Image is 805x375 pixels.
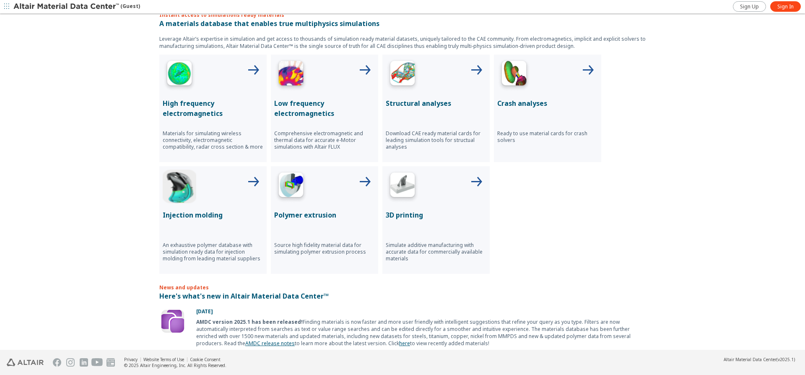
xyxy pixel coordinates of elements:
span: Sign In [777,3,794,10]
img: Altair Material Data Center [13,3,120,11]
p: Materials for simulating wireless connectivity, electromagnetic compatibility, radar cross sectio... [163,130,263,150]
a: here [399,340,410,347]
p: Here's what's new in Altair Material Data Center™ [159,291,646,301]
b: AMDC version 2025.1 has been released! [196,318,303,325]
button: Low Frequency IconLow frequency electromagneticsComprehensive electromagnetic and thermal data fo... [271,55,378,162]
img: Altair Engineering [7,359,44,366]
img: Crash Analyses Icon [497,58,531,92]
p: High frequency electromagnetics [163,98,263,118]
p: 3D printing [386,210,486,220]
img: High Frequency Icon [163,58,196,92]
p: Source high fidelity material data for simulating polymer extrusion process [274,242,375,255]
button: Polymer Extrusion IconPolymer extrusionSource high fidelity material data for simulating polymer ... [271,166,378,274]
a: Sign Up [733,1,766,12]
a: AMDC release notes [245,340,295,347]
div: (v2025.1) [724,357,795,362]
p: Ready to use material cards for crash solvers [497,130,598,144]
button: High Frequency IconHigh frequency electromagneticsMaterials for simulating wireless connectivity,... [159,55,267,162]
img: Low Frequency Icon [274,58,308,92]
button: Injection Molding IconInjection moldingAn exhaustive polymer database with simulation ready data ... [159,166,267,274]
a: Website Terms of Use [143,357,184,362]
p: Instant access to simulations ready materials [159,11,646,18]
p: Leverage Altair’s expertise in simulation and get access to thousands of simulation ready materia... [159,35,646,50]
button: 3D Printing Icon3D printingSimulate additive manufacturing with accurate data for commercially av... [382,166,490,274]
div: Finding materials is now faster and more user friendly with intelligent suggestions that refine y... [196,318,646,347]
button: Structural Analyses IconStructural analysesDownload CAE ready material cards for leading simulati... [382,55,490,162]
p: An exhaustive polymer database with simulation ready data for injection molding from leading mate... [163,242,263,262]
p: Polymer extrusion [274,210,375,220]
img: Injection Molding Icon [163,170,196,203]
div: (Guest) [13,3,140,11]
p: News and updates [159,284,646,291]
img: Update Icon Software [159,308,186,335]
p: Comprehensive electromagnetic and thermal data for accurate e-Motor simulations with Altair FLUX [274,130,375,150]
img: Structural Analyses Icon [386,58,419,92]
p: Download CAE ready material cards for leading simulation tools for structual analyses [386,130,486,150]
p: [DATE] [196,308,646,315]
button: Crash Analyses IconCrash analysesReady to use material cards for crash solvers [494,55,601,162]
p: Crash analyses [497,98,598,108]
a: Sign In [770,1,801,12]
p: A materials database that enables true multiphysics simulations [159,18,646,29]
p: Injection molding [163,210,263,220]
p: Low frequency electromagnetics [274,98,375,118]
p: Structural analyses [386,98,486,108]
a: Cookie Consent [190,357,221,362]
div: © 2025 Altair Engineering, Inc. All Rights Reserved. [124,362,226,368]
span: Sign Up [740,3,759,10]
img: Polymer Extrusion Icon [274,170,308,203]
img: 3D Printing Icon [386,170,419,203]
a: Privacy [124,357,138,362]
p: Simulate additive manufacturing with accurate data for commercially available materials [386,242,486,262]
span: Altair Material Data Center [724,357,776,362]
